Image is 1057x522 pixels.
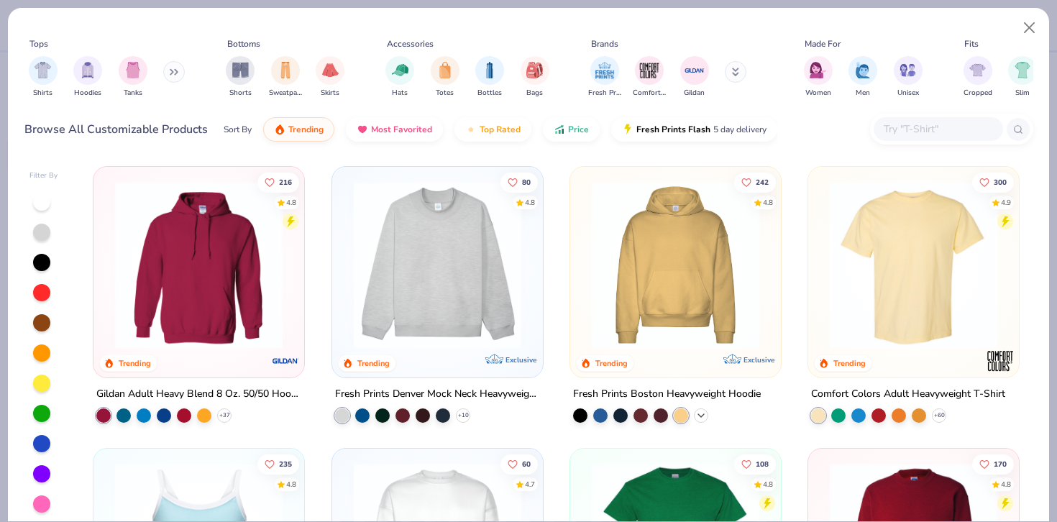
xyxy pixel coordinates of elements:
div: Brands [591,37,618,50]
div: 4.8 [286,197,296,208]
div: Comfort Colors Adult Heavyweight T-Shirt [811,385,1005,403]
span: 242 [756,178,769,186]
div: Fits [964,37,979,50]
span: Tanks [124,88,142,99]
button: filter button [385,56,414,99]
input: Try "T-Shirt" [882,121,993,137]
div: filter for Bottles [475,56,504,99]
img: Hoodies Image [80,62,96,78]
span: 170 [994,461,1007,468]
div: 4.8 [286,480,296,490]
button: Trending [263,117,334,142]
button: filter button [73,56,102,99]
span: Sweatpants [269,88,302,99]
span: Skirts [321,88,339,99]
img: TopRated.gif [465,124,477,135]
div: Browse All Customizable Products [24,121,208,138]
div: Filter By [29,170,58,181]
button: Like [500,172,537,192]
img: Hats Image [392,62,408,78]
div: Made For [805,37,841,50]
span: + 60 [934,411,945,420]
img: Shorts Image [232,62,249,78]
button: filter button [226,56,255,99]
div: Tops [29,37,48,50]
img: a90f7c54-8796-4cb2-9d6e-4e9644cfe0fe [528,181,710,349]
div: Fresh Prints Boston Heavyweight Hoodie [573,385,761,403]
div: filter for Shirts [29,56,58,99]
span: Gildan [684,88,705,99]
img: f5d85501-0dbb-4ee4-b115-c08fa3845d83 [347,181,528,349]
div: filter for Gildan [680,56,709,99]
img: Skirts Image [322,62,339,78]
div: 4.8 [763,197,773,208]
img: Fresh Prints Image [594,60,616,81]
div: filter for Unisex [894,56,923,99]
button: filter button [894,56,923,99]
span: Women [805,88,831,99]
span: Men [856,88,870,99]
button: filter button [316,56,344,99]
img: 01756b78-01f6-4cc6-8d8a-3c30c1a0c8ac [108,181,290,349]
button: filter button [588,56,621,99]
div: filter for Fresh Prints [588,56,621,99]
span: 80 [521,178,530,186]
div: Gildan Adult Heavy Blend 8 Oz. 50/50 Hooded Sweatshirt [96,385,301,403]
button: Top Rated [454,117,531,142]
button: Most Favorited [346,117,443,142]
img: Sweatpants Image [278,62,293,78]
span: Slim [1015,88,1030,99]
span: Totes [436,88,454,99]
div: 4.9 [1001,197,1011,208]
span: Top Rated [480,124,521,135]
div: filter for Comfort Colors [633,56,666,99]
img: Tanks Image [125,62,141,78]
div: filter for Tanks [119,56,147,99]
button: filter button [804,56,833,99]
img: 0592e620-2524-4c8a-a290-32a4e1a62b99 [585,181,767,349]
img: Unisex Image [900,62,916,78]
img: Gildan logo [272,347,301,375]
img: trending.gif [274,124,285,135]
div: filter for Hoodies [73,56,102,99]
span: + 37 [219,411,230,420]
button: Like [734,454,776,475]
div: 4.8 [763,480,773,490]
span: Trending [288,124,324,135]
img: Totes Image [437,62,453,78]
div: filter for Sweatpants [269,56,302,99]
img: Slim Image [1015,62,1030,78]
button: filter button [1008,56,1037,99]
span: Shorts [229,88,252,99]
button: Like [500,454,537,475]
div: filter for Bags [521,56,549,99]
div: filter for Slim [1008,56,1037,99]
button: filter button [521,56,549,99]
div: Bottoms [227,37,260,50]
button: Like [257,172,299,192]
img: d4a37e75-5f2b-4aef-9a6e-23330c63bbc0 [767,181,948,349]
span: Cropped [964,88,992,99]
div: filter for Totes [431,56,459,99]
div: 4.8 [524,197,534,208]
button: Close [1016,14,1043,42]
span: Unisex [897,88,919,99]
span: Exclusive [743,355,774,365]
span: Hoodies [74,88,101,99]
span: 235 [279,461,292,468]
span: Price [568,124,589,135]
span: Comfort Colors [633,88,666,99]
img: Shirts Image [35,62,51,78]
button: filter button [269,56,302,99]
div: 4.7 [524,480,534,490]
img: Bags Image [526,62,542,78]
button: Price [543,117,600,142]
div: filter for Women [804,56,833,99]
span: Exclusive [505,355,536,365]
button: Like [972,454,1014,475]
span: Bags [526,88,543,99]
button: Like [257,454,299,475]
span: 108 [756,461,769,468]
button: filter button [633,56,666,99]
img: most_fav.gif [357,124,368,135]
